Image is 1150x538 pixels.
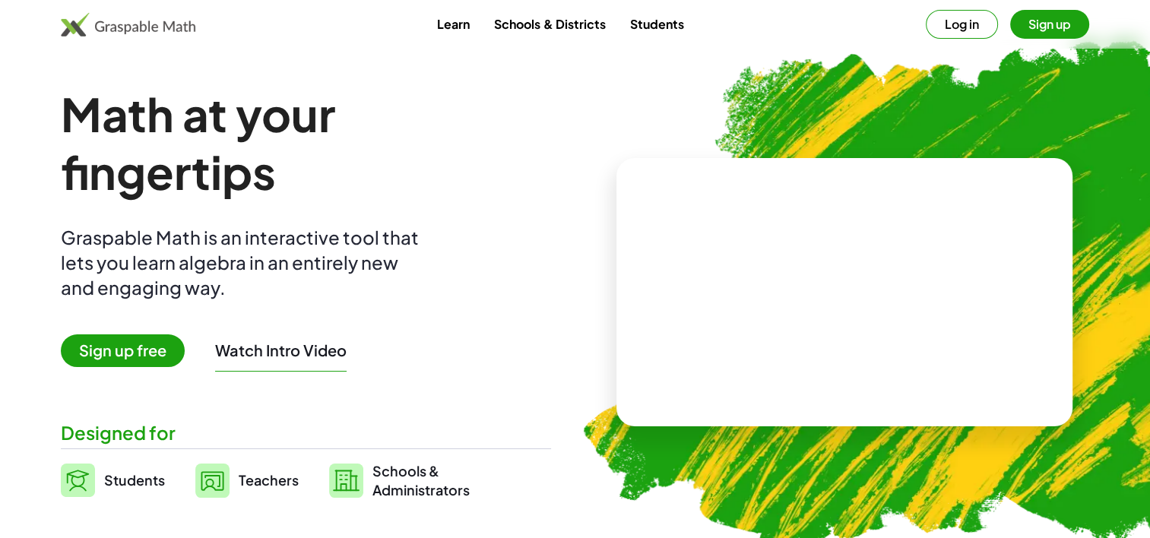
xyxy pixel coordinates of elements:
img: svg%3e [329,464,363,498]
span: Sign up free [61,334,185,367]
div: Designed for [61,420,551,445]
a: Schools &Administrators [329,461,470,499]
button: Sign up [1010,10,1089,39]
a: Teachers [195,461,299,499]
span: Students [104,471,165,489]
a: Students [617,10,695,38]
video: What is this? This is dynamic math notation. Dynamic math notation plays a central role in how Gr... [730,236,958,350]
span: Teachers [239,471,299,489]
img: svg%3e [195,464,230,498]
button: Watch Intro Video [215,340,347,360]
img: svg%3e [61,464,95,497]
a: Schools & Districts [482,10,617,38]
a: Students [61,461,165,499]
span: Schools & Administrators [372,461,470,499]
a: Learn [425,10,482,38]
div: Graspable Math is an interactive tool that lets you learn algebra in an entirely new and engaging... [61,225,426,300]
h1: Math at your fingertips [61,85,544,201]
button: Log in [926,10,998,39]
